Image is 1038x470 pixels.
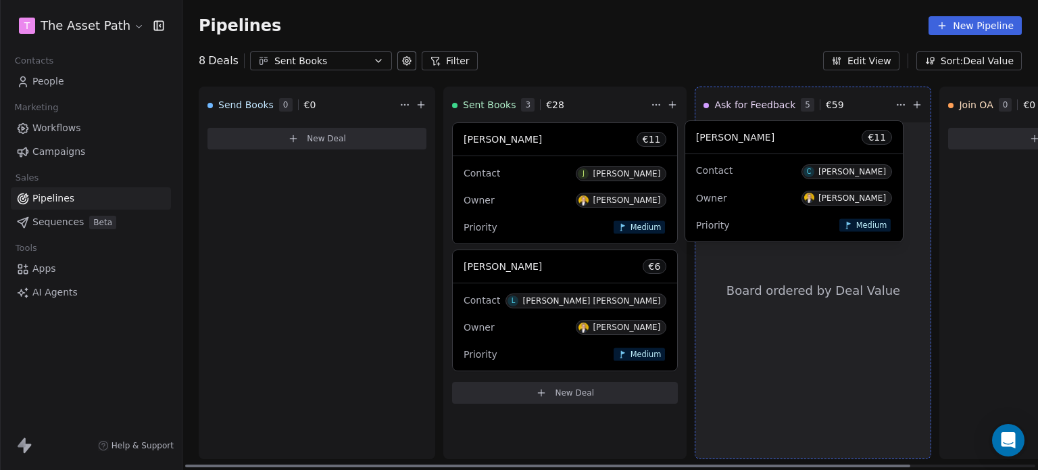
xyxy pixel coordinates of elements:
[649,260,661,273] span: € 6
[199,16,281,35] span: Pipelines
[463,98,516,112] span: Sent Books
[89,216,116,229] span: Beta
[464,195,495,206] span: Owner
[464,322,495,333] span: Owner
[992,424,1024,456] div: Open Intercom Messenger
[464,261,542,272] span: [PERSON_NAME]
[512,296,516,306] div: L
[9,238,43,258] span: Tools
[32,74,64,89] span: People
[593,195,660,205] div: [PERSON_NAME]
[464,222,497,233] span: Priority
[452,87,648,122] div: Sent Books3€28
[696,193,727,204] span: Owner
[631,349,662,359] span: Medium
[452,122,678,244] div: [PERSON_NAME]€11ContactJ[PERSON_NAME]OwnerD[PERSON_NAME]PriorityMedium
[307,133,346,144] span: New Deal
[32,215,84,229] span: Sequences
[199,53,239,69] div: 8
[631,222,662,232] span: Medium
[16,14,144,37] button: TThe Asset Path
[522,296,660,306] div: [PERSON_NAME] [PERSON_NAME]
[11,70,171,93] a: People
[801,98,814,112] span: 5
[703,87,893,122] div: Ask for Feedback5€59
[999,98,1012,112] span: 0
[593,169,660,179] div: [PERSON_NAME]
[546,98,564,112] span: € 28
[696,165,733,176] span: Contact
[555,387,594,398] span: New Deal
[11,187,171,210] a: Pipelines
[464,349,497,360] span: Priority
[32,191,74,206] span: Pipelines
[856,220,887,230] span: Medium
[583,168,585,179] div: J
[9,168,45,188] span: Sales
[11,211,171,233] a: SequencesBeta
[929,16,1022,35] button: New Pipeline
[452,382,678,404] button: New Deal
[41,17,130,34] span: The Asset Path
[11,141,171,163] a: Campaigns
[578,195,589,206] img: D
[207,128,426,149] button: New Deal
[464,168,500,179] span: Contact
[578,323,589,333] img: D
[823,51,899,70] button: Edit View
[818,167,886,177] div: [PERSON_NAME]
[24,19,30,32] span: T
[464,134,542,145] span: [PERSON_NAME]
[9,51,59,71] span: Contacts
[696,220,730,231] span: Priority
[11,281,171,304] a: AI Agents
[916,51,1022,70] button: Sort: Deal Value
[826,98,844,112] span: € 59
[304,98,316,112] span: € 0
[685,120,904,242] div: [PERSON_NAME]€11ContactC[PERSON_NAME]OwnerD[PERSON_NAME]PriorityMedium
[32,285,78,300] span: AI Agents
[208,53,239,69] span: Deals
[807,166,812,177] div: C
[696,132,774,143] span: [PERSON_NAME]
[464,295,500,306] span: Contact
[714,98,795,112] span: Ask for Feedback
[11,117,171,139] a: Workflows
[32,262,56,276] span: Apps
[643,133,661,146] span: € 11
[112,440,174,451] span: Help & Support
[11,258,171,280] a: Apps
[422,51,478,70] button: Filter
[818,193,886,203] div: [PERSON_NAME]
[32,145,85,159] span: Campaigns
[1023,98,1035,112] span: € 0
[32,121,81,135] span: Workflows
[868,131,886,144] span: € 11
[274,54,368,68] div: Sent Books
[218,98,274,112] span: Send Books
[521,98,535,112] span: 3
[452,250,678,371] div: [PERSON_NAME]€6ContactL[PERSON_NAME] [PERSON_NAME]OwnerD[PERSON_NAME]PriorityMedium
[98,440,174,451] a: Help & Support
[9,97,64,118] span: Marketing
[207,87,397,122] div: Send Books0€0
[279,98,293,112] span: 0
[593,323,660,332] div: [PERSON_NAME]
[959,98,993,112] span: Join OA
[726,282,900,300] span: Board ordered by Deal Value
[804,193,814,203] img: D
